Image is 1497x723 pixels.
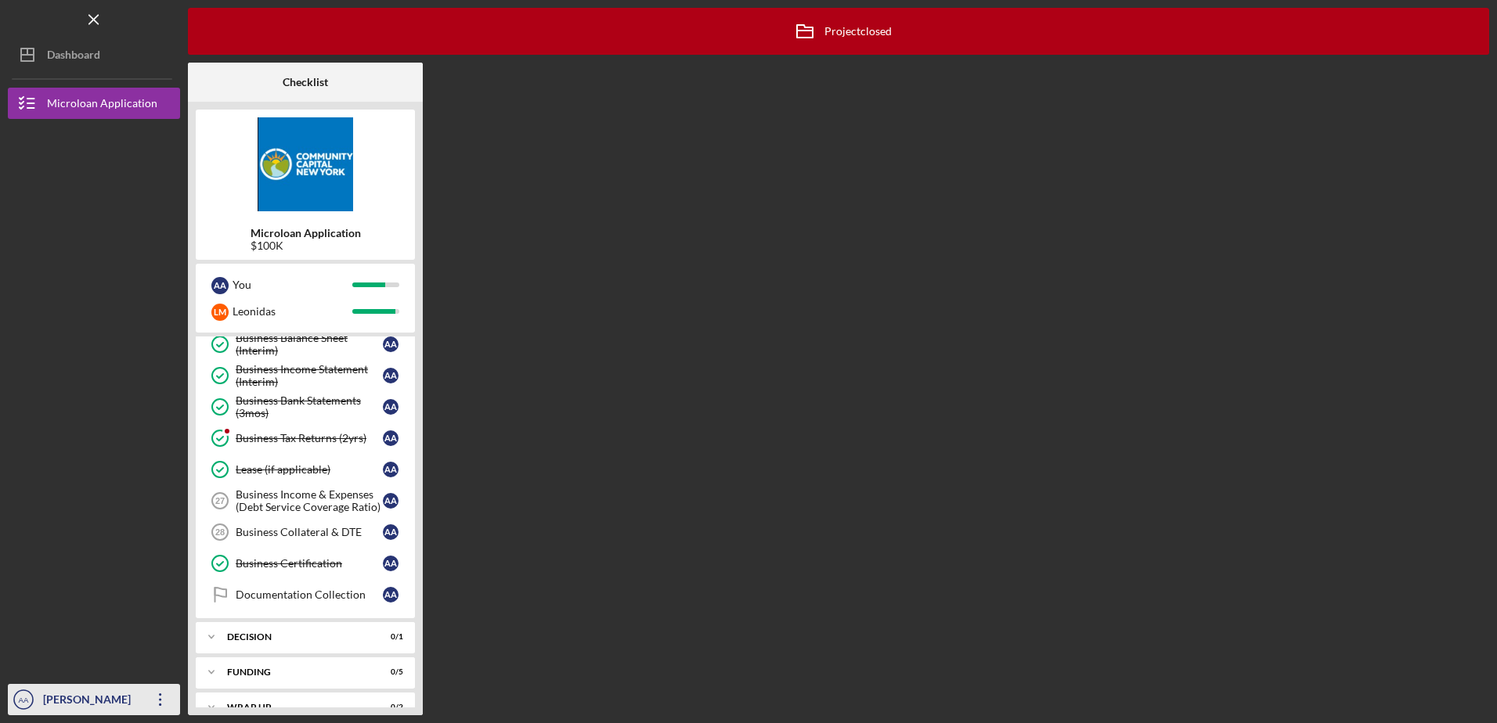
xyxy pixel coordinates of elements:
[204,454,407,485] a: Lease (if applicable)AA
[236,332,383,357] div: Business Balance Sheet (Interim)
[383,556,399,571] div: A A
[204,485,407,516] a: 27Business Income & Expenses (Debt Service Coverage Ratio)AA
[204,423,407,454] a: Business Tax Returns (2yrs)AA
[204,579,407,610] a: Documentation CollectionAA
[383,399,399,415] div: A A
[383,368,399,383] div: A A
[204,391,407,423] a: Business Bank Statements (3mos)AA
[215,527,225,537] tspan: 28
[215,496,225,505] tspan: 27
[236,463,383,476] div: Lease (if applicable)
[233,298,352,325] div: Leonidas
[236,432,383,444] div: Business Tax Returns (2yrs)
[236,363,383,388] div: Business Income Statement (Interim)
[375,703,403,712] div: 0 / 2
[204,516,407,548] a: 28Business Collateral & DTEAA
[375,632,403,642] div: 0 / 1
[383,524,399,540] div: A A
[236,588,383,601] div: Documentation Collection
[8,684,180,715] button: AA[PERSON_NAME]
[251,227,361,239] b: Microloan Application
[204,548,407,579] a: Business CertificationAA
[196,117,415,211] img: Product logo
[227,632,364,642] div: Decision
[251,239,361,252] div: $100K
[383,587,399,602] div: A A
[236,557,383,570] div: Business Certification
[227,703,364,712] div: Wrap up
[211,304,229,321] div: L M
[8,39,180,70] button: Dashboard
[19,696,29,704] text: AA
[233,272,352,298] div: You
[383,430,399,446] div: A A
[211,277,229,294] div: A A
[785,12,892,51] div: Project closed
[39,684,141,719] div: [PERSON_NAME]
[47,39,100,74] div: Dashboard
[383,462,399,477] div: A A
[236,394,383,419] div: Business Bank Statements (3mos)
[383,336,399,352] div: A A
[236,526,383,538] div: Business Collateral & DTE
[8,88,180,119] button: Microloan Application
[227,667,364,677] div: Funding
[204,360,407,391] a: Business Income Statement (Interim)AA
[283,76,328,88] b: Checklist
[47,88,157,123] div: Microloan Application
[375,667,403,677] div: 0 / 5
[383,493,399,509] div: A A
[236,488,383,513] div: Business Income & Expenses (Debt Service Coverage Ratio)
[204,329,407,360] a: Business Balance Sheet (Interim)AA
